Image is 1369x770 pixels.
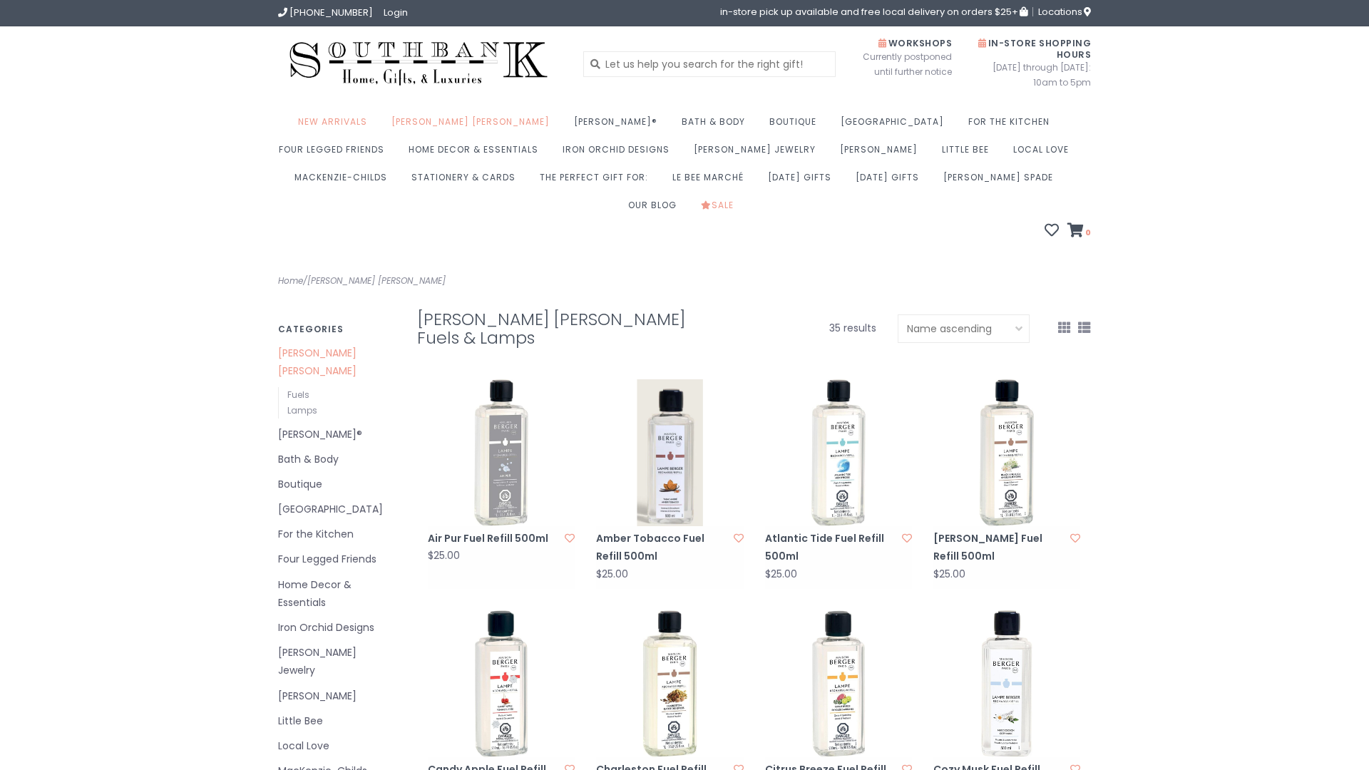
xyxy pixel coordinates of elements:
[682,112,752,140] a: Bath & Body
[1070,531,1080,545] a: Add to wishlist
[1013,140,1076,168] a: Local Love
[278,737,396,755] a: Local Love
[428,379,575,526] img: Air Pur Fuel Refill 500ml
[878,37,952,49] span: Workshops
[278,476,396,493] a: Boutique
[540,168,655,195] a: The perfect gift for:
[391,112,557,140] a: [PERSON_NAME] [PERSON_NAME]
[672,168,751,195] a: Le Bee Marché
[734,531,744,545] a: Add to wishlist
[765,610,912,757] img: Citrus Breeze Fuel Refill 500ml
[1038,5,1091,19] span: Locations
[278,451,396,468] a: Bath & Body
[942,140,996,168] a: Little Bee
[279,140,391,168] a: Four Legged Friends
[765,379,912,526] img: Atlantic Tide Fuel Refill 500ml
[574,112,665,140] a: [PERSON_NAME]®
[278,576,396,612] a: Home Decor & Essentials
[428,530,560,548] a: Air Pur Fuel Refill 500ml
[278,712,396,730] a: Little Bee
[943,168,1060,195] a: [PERSON_NAME] Spade
[973,60,1091,90] span: [DATE] through [DATE]: 10am to 5pm
[287,389,309,401] a: Fuels
[902,531,912,545] a: Add to wishlist
[829,321,876,335] span: 35 results
[856,168,926,195] a: [DATE] Gifts
[768,168,839,195] a: [DATE] Gifts
[840,140,925,168] a: [PERSON_NAME]
[596,610,743,757] img: Charleston Fuel Refill 500ml
[384,6,408,19] a: Login
[287,404,317,416] a: Lamps
[765,530,898,565] a: Atlantic Tide Fuel Refill 500ml
[565,531,575,545] a: Add to wishlist
[428,610,575,757] img: Candy Apple Fuel Refill 500ml
[978,37,1091,61] span: In-Store Shopping Hours
[845,49,952,79] span: Currently postponed until further notice
[583,51,836,77] input: Let us help you search for the right gift!
[701,195,741,223] a: Sale
[298,112,374,140] a: New Arrivals
[278,274,303,287] a: Home
[278,525,396,543] a: For the Kitchen
[765,569,797,580] div: $25.00
[267,273,684,289] div: /
[278,344,396,380] a: [PERSON_NAME] [PERSON_NAME]
[933,610,1080,757] img: Cozy Musk Fuel Refill 500ml
[596,530,729,565] a: Amber Tobacco Fuel Refill 500ml
[563,140,677,168] a: Iron Orchid Designs
[720,7,1027,16] span: in-store pick up available and free local delivery on orders $25+
[289,6,373,19] span: [PHONE_NUMBER]
[628,195,684,223] a: Our Blog
[307,274,446,287] a: [PERSON_NAME] [PERSON_NAME]
[933,530,1066,565] a: [PERSON_NAME] Fuel Refill 500ml
[409,140,545,168] a: Home Decor & Essentials
[278,644,396,679] a: [PERSON_NAME] Jewelry
[294,168,394,195] a: MacKenzie-Childs
[1067,225,1091,239] a: 0
[596,379,743,526] img: Amber Tobacco Fuel Refill 500ml
[1084,227,1091,238] span: 0
[278,37,559,91] img: Southbank Gift Company -- Home, Gifts, and Luxuries
[278,500,396,518] a: [GEOGRAPHIC_DATA]
[769,112,824,140] a: Boutique
[278,550,396,568] a: Four Legged Friends
[417,310,721,347] h1: [PERSON_NAME] [PERSON_NAME] Fuels & Lamps
[841,112,951,140] a: [GEOGRAPHIC_DATA]
[278,687,396,705] a: [PERSON_NAME]
[596,569,628,580] div: $25.00
[933,379,1080,526] img: Lampe Berger Black Angelica Fuel Refill 500ml
[278,619,396,637] a: Iron Orchid Designs
[933,569,965,580] div: $25.00
[411,168,523,195] a: Stationery & Cards
[428,550,460,561] div: $25.00
[1032,7,1091,16] a: Locations
[278,324,396,334] h3: Categories
[278,426,396,443] a: [PERSON_NAME]®
[278,6,373,19] a: [PHONE_NUMBER]
[968,112,1057,140] a: For the Kitchen
[694,140,823,168] a: [PERSON_NAME] Jewelry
